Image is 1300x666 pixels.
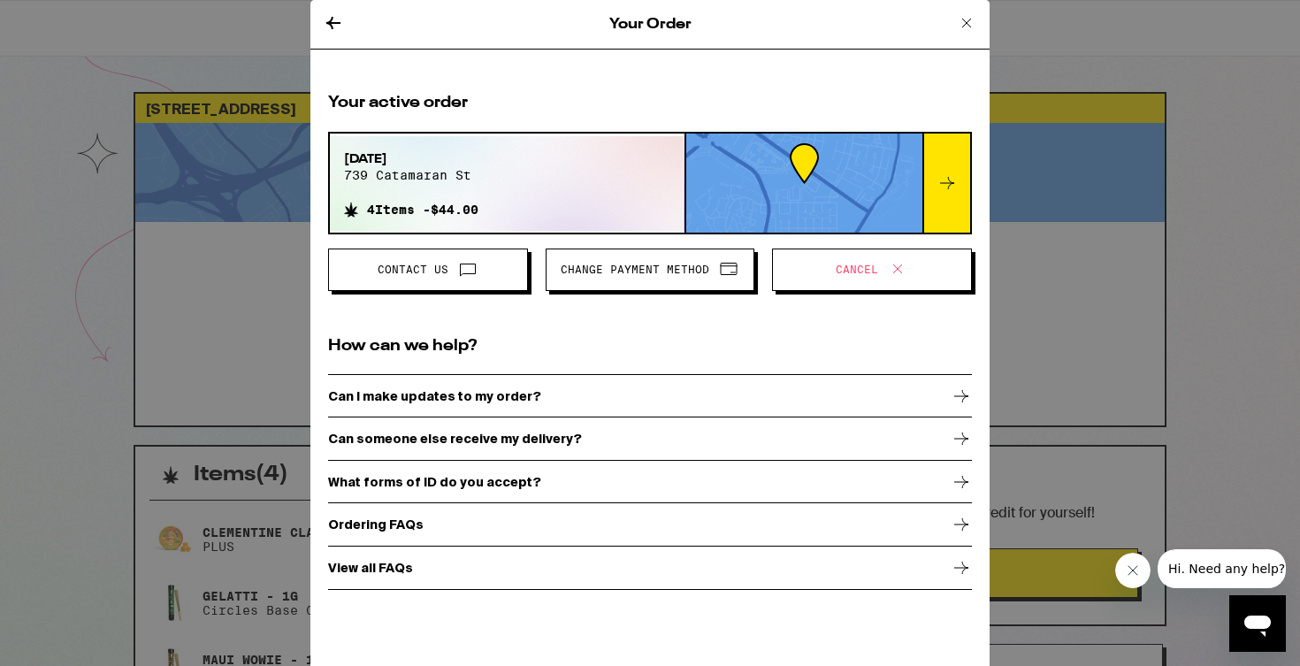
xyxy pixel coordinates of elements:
a: What forms of ID do you accept? [328,461,972,504]
span: 4 Items - $44.00 [367,203,478,217]
p: View all FAQs [328,561,413,575]
p: Can someone else receive my delivery? [328,432,582,446]
span: Cancel [836,264,878,275]
a: View all FAQs [328,547,972,590]
span: [DATE] [344,150,478,168]
a: Can someone else receive my delivery? [328,418,972,462]
h2: Your active order [328,92,972,114]
a: Ordering FAQs [328,504,972,547]
iframe: Message from company [1158,549,1286,588]
a: Can I make updates to my order? [328,375,972,418]
p: Ordering FAQs [328,517,424,532]
iframe: Button to launch messaging window [1229,595,1286,652]
p: What forms of ID do you accept? [328,475,541,489]
p: Can I make updates to my order? [328,389,541,403]
span: 739 catamaran st [344,168,478,182]
button: Contact Us [328,249,528,291]
button: Change Payment Method [546,249,754,291]
span: Contact Us [378,264,448,275]
iframe: Close message [1115,553,1151,588]
h2: How can we help? [328,335,972,357]
span: Change Payment Method [561,264,709,275]
button: Cancel [772,249,972,291]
